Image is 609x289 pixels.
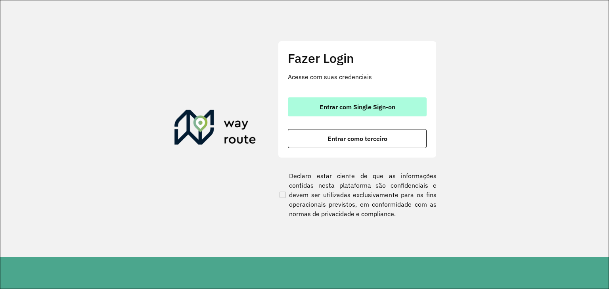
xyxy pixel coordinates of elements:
p: Acesse com suas credenciais [288,72,427,82]
h2: Fazer Login [288,51,427,66]
span: Entrar como terceiro [327,135,387,142]
button: button [288,129,427,148]
label: Declaro estar ciente de que as informações contidas nesta plataforma são confidenciais e devem se... [278,171,437,219]
img: Roteirizador AmbevTech [174,110,256,148]
span: Entrar com Single Sign-on [320,104,395,110]
button: button [288,97,427,116]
